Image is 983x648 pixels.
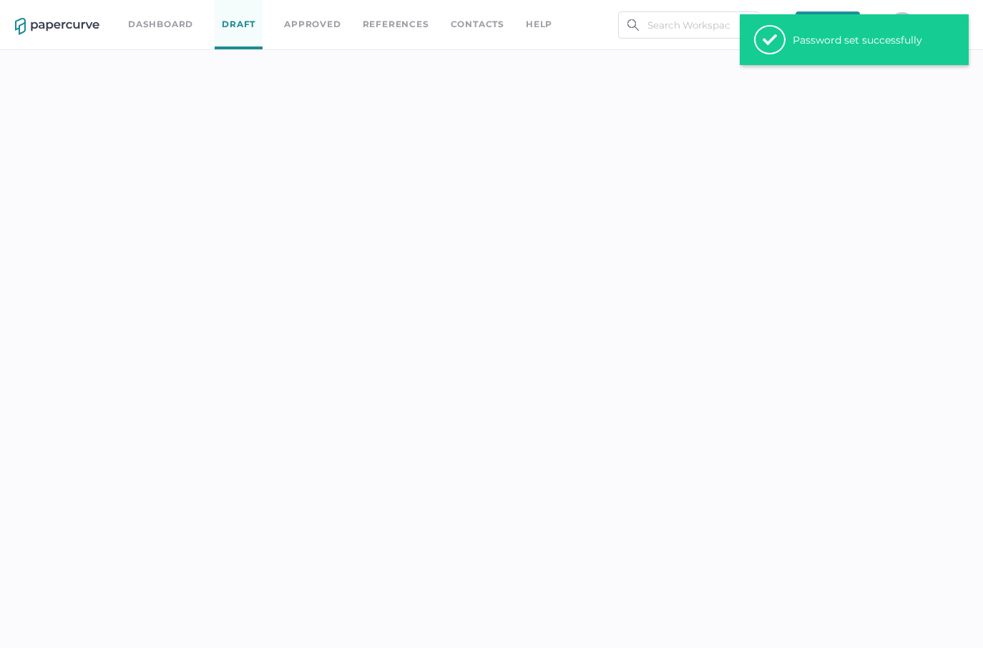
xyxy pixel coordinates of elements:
[763,36,777,44] i: check
[15,18,99,35] img: papercurve-logo-colour.7244d18c.svg
[451,16,504,32] a: Contacts
[796,11,860,39] button: New
[627,19,639,31] img: search.bf03fe8b.svg
[793,34,936,46] div: Password set successfully
[284,16,341,32] a: Approved
[808,11,847,39] span: New
[618,11,760,39] input: Search Workspace
[363,16,429,32] a: References
[526,16,552,32] div: help
[128,16,193,32] a: Dashboard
